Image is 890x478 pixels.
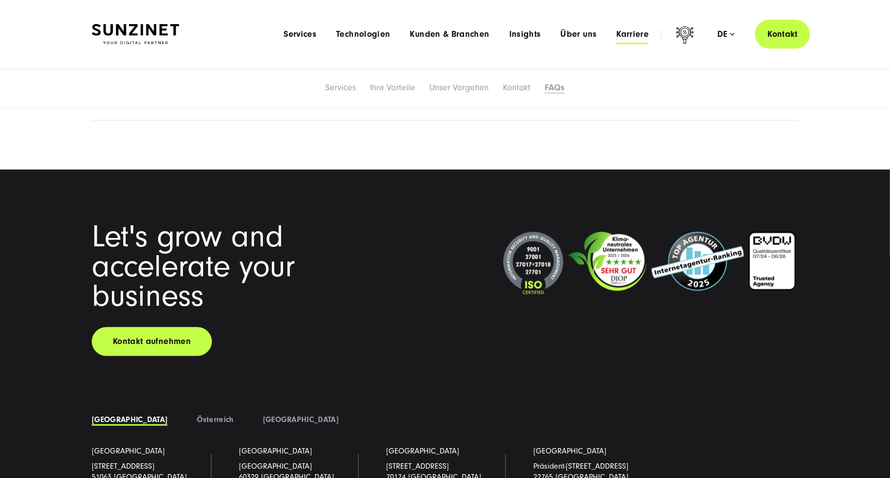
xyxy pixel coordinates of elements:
div: de [717,29,734,39]
a: Kunden & Branchen [410,29,490,39]
a: FAQs [545,82,565,93]
a: [GEOGRAPHIC_DATA] [92,446,165,456]
a: [GEOGRAPHIC_DATA] [386,446,459,456]
a: Kontakt [755,20,810,49]
a: [STREET_ADDRESS] [92,462,155,471]
img: Klimaneutrales Unternehmen SUNZINET GmbH [568,232,647,291]
a: [STREET_ADDRESS] [386,462,449,471]
a: Technologien [336,29,390,39]
a: [GEOGRAPHIC_DATA] [92,415,167,424]
a: Österreich [197,415,233,424]
a: [GEOGRAPHIC_DATA] [239,446,312,456]
img: Top Internetagentur und Full Service Digitalagentur SUNZINET - 2024 [652,232,744,291]
a: Unser Vorgehen [429,82,489,93]
a: [GEOGRAPHIC_DATA] [533,446,606,456]
a: Ihre Vorteile [370,82,415,93]
img: ISO-Siegel_2024_dunkel [503,232,563,295]
a: [GEOGRAPHIC_DATA] [263,415,339,424]
a: Kontakt aufnehmen [92,327,212,356]
span: [GEOGRAPHIC_DATA] [239,462,312,471]
a: Karriere [616,29,649,39]
a: Services [325,82,356,93]
a: Insights [509,29,541,39]
a: Kontakt [503,82,530,93]
span: Let's grow and accelerate your business [92,219,295,314]
img: BVDW-Zertifizierung-Weiß [749,232,796,290]
img: SUNZINET Full Service Digital Agentur [92,24,179,45]
a: Services [284,29,316,39]
a: Über uns [561,29,597,39]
